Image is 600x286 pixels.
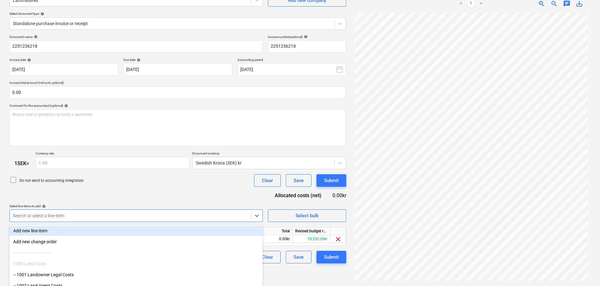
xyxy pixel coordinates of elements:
[268,40,346,53] input: Invoice number
[9,104,346,108] div: Comment for the accountant (optional)
[39,12,44,16] span: help
[286,251,311,263] button: Save
[41,204,46,208] span: help
[9,248,263,258] div: ------------------------------
[26,58,31,62] span: help
[569,256,600,286] iframe: Chat Widget
[237,63,346,76] button: [DATE]
[9,237,263,247] div: Add new change order
[237,58,346,63] p: Accounting period
[286,174,311,187] button: Save
[9,259,263,269] div: 1000 Land Costs
[262,253,273,261] div: Clear
[332,192,346,199] div: 0.00kr
[293,235,330,243] div: 70,350.00kr
[265,192,332,199] div: Allocated costs (net)
[254,251,281,263] button: Clear
[135,58,141,62] span: help
[254,174,281,187] button: Clear
[19,178,84,183] p: Do not send to accounting integration
[9,40,263,53] input: Document name
[255,235,293,243] div: 0.00kr
[63,104,68,108] span: help
[316,251,346,263] button: Submit
[262,176,273,185] div: Clear
[268,35,346,39] div: Invoice number (optional)
[9,12,346,16] div: Select document type
[123,63,232,76] input: Due date not specified
[255,227,293,235] div: Total
[123,58,232,62] div: Due date
[9,63,118,76] input: Invoice date not specified
[334,235,342,243] span: clear
[295,212,319,220] div: Select bulk
[303,35,308,39] span: help
[9,226,263,236] div: Add new line-item
[9,35,263,39] div: Document name
[316,174,346,187] button: Submit
[9,160,36,166] div: 1 SEK =
[324,176,339,185] div: Submit
[324,253,339,261] div: Submit
[192,151,346,157] p: Document currency
[9,58,118,62] div: Invoice date
[294,253,304,261] div: Save
[33,35,38,39] span: help
[9,270,263,280] div: -- 1001 Landowner Legal Costs
[9,204,263,208] div: Select line-items to add
[293,227,330,235] div: Revised budget remaining
[294,176,304,185] div: Save
[268,209,346,222] button: Select bulk
[36,151,190,157] p: Currency rate
[9,81,346,86] p: Invoice total amount (net cost, optional)
[9,86,346,99] input: Invoice total amount (net cost, optional)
